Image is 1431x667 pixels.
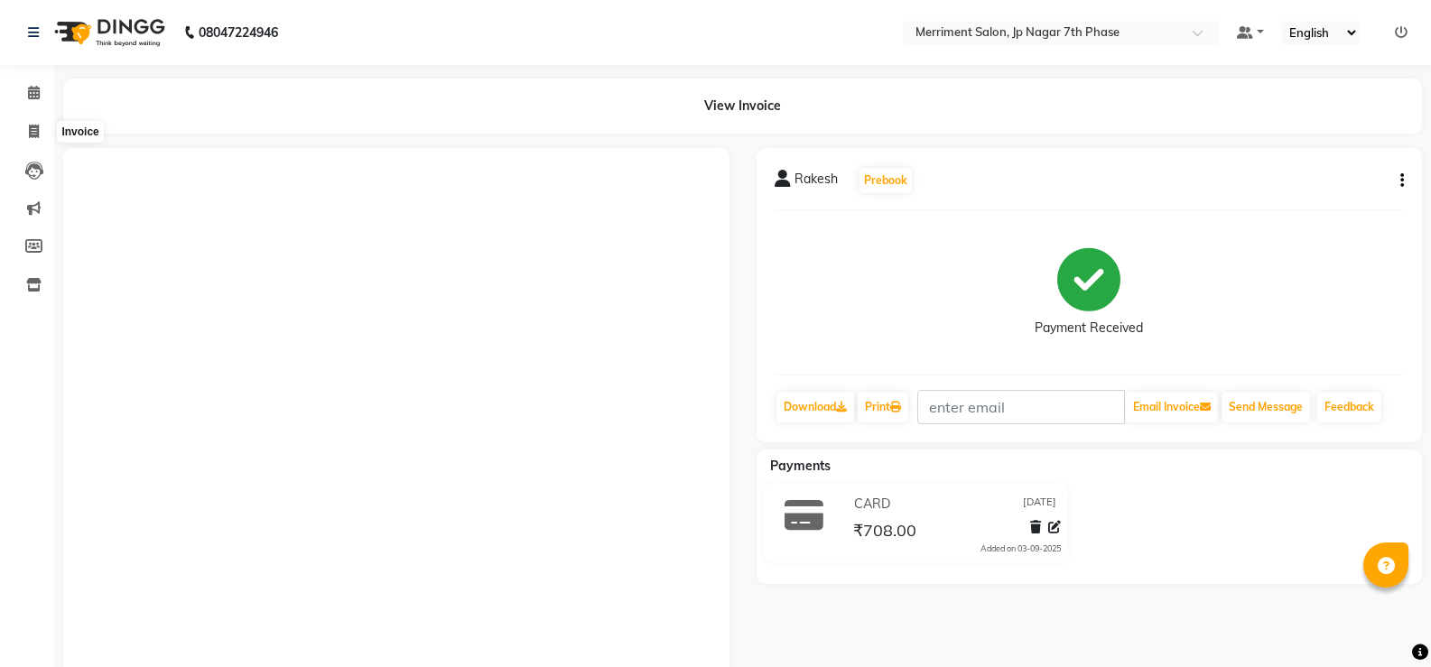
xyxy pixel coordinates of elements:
[860,168,912,193] button: Prebook
[63,79,1422,134] div: View Invoice
[199,7,278,58] b: 08047224946
[854,495,890,514] span: CARD
[57,121,103,143] div: Invoice
[1126,392,1218,422] button: Email Invoice
[1317,392,1381,422] a: Feedback
[1035,319,1143,338] div: Payment Received
[858,392,908,422] a: Print
[794,170,838,195] span: Rakesh
[1023,495,1056,514] span: [DATE]
[46,7,170,58] img: logo
[1222,392,1310,422] button: Send Message
[980,542,1061,555] div: Added on 03-09-2025
[917,390,1125,424] input: enter email
[1355,595,1413,649] iframe: chat widget
[853,520,916,545] span: ₹708.00
[770,458,831,474] span: Payments
[776,392,854,422] a: Download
